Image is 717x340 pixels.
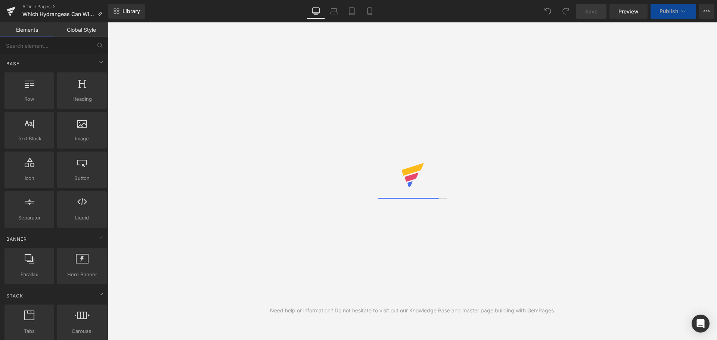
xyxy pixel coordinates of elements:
button: Publish [651,4,696,19]
span: Save [585,7,597,15]
a: New Library [108,4,145,19]
div: Need help or information? Do not hesitate to visit out our Knowledge Base and master page buildin... [270,306,555,315]
a: Mobile [361,4,379,19]
span: Heading [59,95,105,103]
span: Row [7,95,52,103]
span: Icon [7,174,52,182]
span: Preview [618,7,639,15]
span: Library [122,8,140,15]
a: Laptop [325,4,343,19]
button: More [699,4,714,19]
span: Image [59,135,105,143]
span: Parallax [7,271,52,278]
a: Tablet [343,4,361,19]
span: Button [59,174,105,182]
span: Liquid [59,214,105,222]
span: Stack [6,292,24,299]
span: Carousel [59,327,105,335]
a: Desktop [307,4,325,19]
div: Open Intercom Messenger [692,315,710,333]
span: Base [6,60,20,67]
span: Tabs [7,327,52,335]
span: Separator [7,214,52,222]
button: Redo [558,4,573,19]
a: Preview [609,4,648,19]
a: Article Pages [22,4,108,10]
span: Publish [659,8,678,14]
span: Hero Banner [59,271,105,278]
span: Text Block [7,135,52,143]
span: Banner [6,235,28,243]
a: Global Style [54,22,108,37]
span: Which Hydrangeas Can Withstand Cold [PERSON_NAME]? [22,11,94,17]
button: Undo [540,4,555,19]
